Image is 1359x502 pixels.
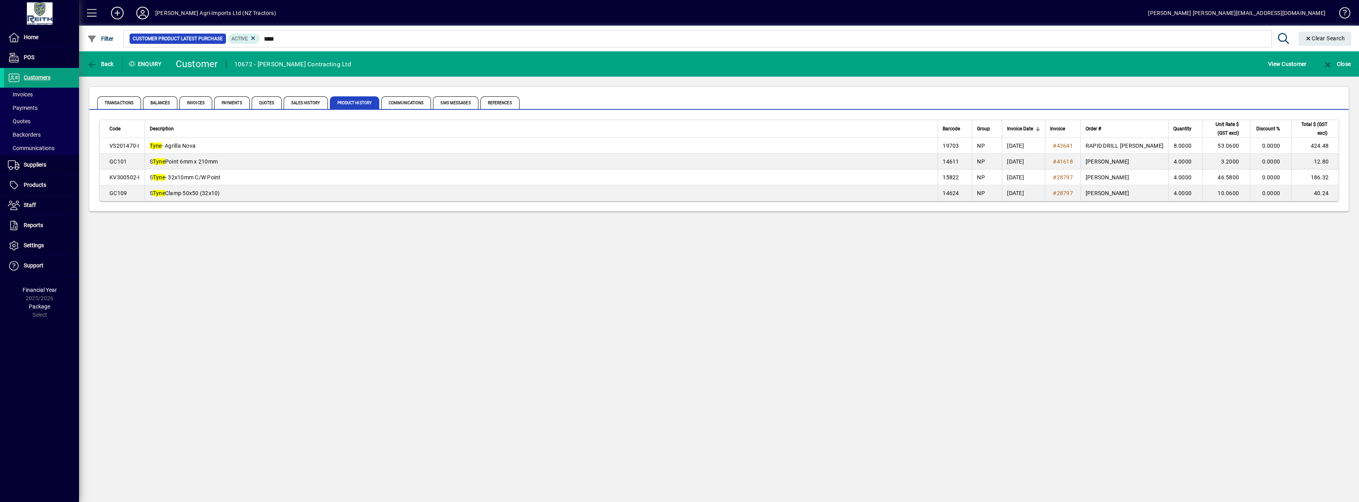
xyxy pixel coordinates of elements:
[1268,58,1306,70] span: View Customer
[4,196,79,215] a: Staff
[284,96,328,109] span: Sales History
[1002,169,1045,185] td: [DATE]
[1203,138,1250,154] td: 53.0600
[24,162,46,168] span: Suppliers
[977,158,985,165] span: NP
[150,174,221,180] span: S - 32x10mm C/W Point
[1007,124,1033,133] span: Invoice Date
[943,190,959,196] span: 14624
[1002,154,1045,169] td: [DATE]
[150,190,220,196] span: S Clamp 50x50 (32x10)
[1080,138,1168,154] td: RAPID DRILL [PERSON_NAME]
[1050,124,1065,133] span: Invoice
[1053,174,1056,180] span: #
[8,145,55,151] span: Communications
[4,128,79,141] a: Backorders
[1333,2,1349,27] a: Knowledge Base
[1007,124,1040,133] div: Invoice Date
[105,6,130,20] button: Add
[109,190,127,196] span: GC109
[381,96,431,109] span: Communications
[1086,124,1101,133] span: Order #
[4,256,79,276] a: Support
[150,143,196,149] span: - Agrilla Nova
[1250,138,1291,154] td: 0.0000
[87,36,114,42] span: Filter
[87,61,114,67] span: Back
[1057,174,1073,180] span: 28797
[1080,169,1168,185] td: [PERSON_NAME]
[977,124,997,133] div: Group
[122,58,170,70] div: Enquiry
[977,174,985,180] span: NP
[8,105,38,111] span: Payments
[1291,185,1338,201] td: 40.24
[143,96,177,109] span: Balances
[1050,141,1076,150] a: #43641
[1050,173,1076,182] a: #28797
[150,124,174,133] span: Description
[1053,143,1056,149] span: #
[214,96,250,109] span: Payments
[480,96,520,109] span: References
[109,124,120,133] span: Code
[24,242,44,248] span: Settings
[153,174,165,180] em: Tyne
[1296,120,1327,137] span: Total $ (GST excl)
[150,143,162,149] em: Tyne
[24,74,51,81] span: Customers
[1208,120,1239,137] span: Unit Rate $ (GST excl)
[109,158,127,165] span: GC101
[1002,185,1045,201] td: [DATE]
[1266,57,1308,71] button: View Customer
[4,101,79,115] a: Payments
[1305,35,1345,41] span: Clear Search
[8,132,41,138] span: Backorders
[4,48,79,68] a: POS
[85,32,116,46] button: Filter
[4,28,79,47] a: Home
[1296,120,1335,137] div: Total $ (GST excl)
[1086,124,1163,133] div: Order #
[4,216,79,235] a: Reports
[943,158,959,165] span: 14611
[234,58,351,71] div: 10672 - [PERSON_NAME] Contracting Ltd
[1053,158,1056,165] span: #
[1080,185,1168,201] td: [PERSON_NAME]
[1250,185,1291,201] td: 0.0000
[24,54,34,60] span: POS
[1057,190,1073,196] span: 28797
[943,143,959,149] span: 19703
[4,88,79,101] a: Invoices
[1057,158,1073,165] span: 41618
[109,143,139,149] span: VS201470-I
[1291,169,1338,185] td: 186.32
[130,6,155,20] button: Profile
[8,118,30,124] span: Quotes
[1168,169,1203,185] td: 4.0000
[1321,57,1353,71] button: Close
[24,222,43,228] span: Reports
[1002,138,1045,154] td: [DATE]
[109,174,140,180] span: KV300502-I
[232,36,248,41] span: Active
[4,236,79,256] a: Settings
[943,174,959,180] span: 15822
[1050,124,1076,133] div: Invoice
[133,35,223,43] span: Customer Product Latest Purchase
[150,158,218,165] span: S Point 6mm x 210mm
[179,96,212,109] span: Invoices
[1256,124,1280,133] span: Discount %
[1168,185,1203,201] td: 4.0000
[1168,138,1203,154] td: 8.0000
[1173,124,1199,133] div: Quantity
[1080,154,1168,169] td: [PERSON_NAME]
[330,96,380,109] span: Product History
[29,303,50,310] span: Package
[24,202,36,208] span: Staff
[23,287,57,293] span: Financial Year
[1053,190,1056,196] span: #
[150,124,933,133] div: Description
[24,262,43,269] span: Support
[8,91,33,98] span: Invoices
